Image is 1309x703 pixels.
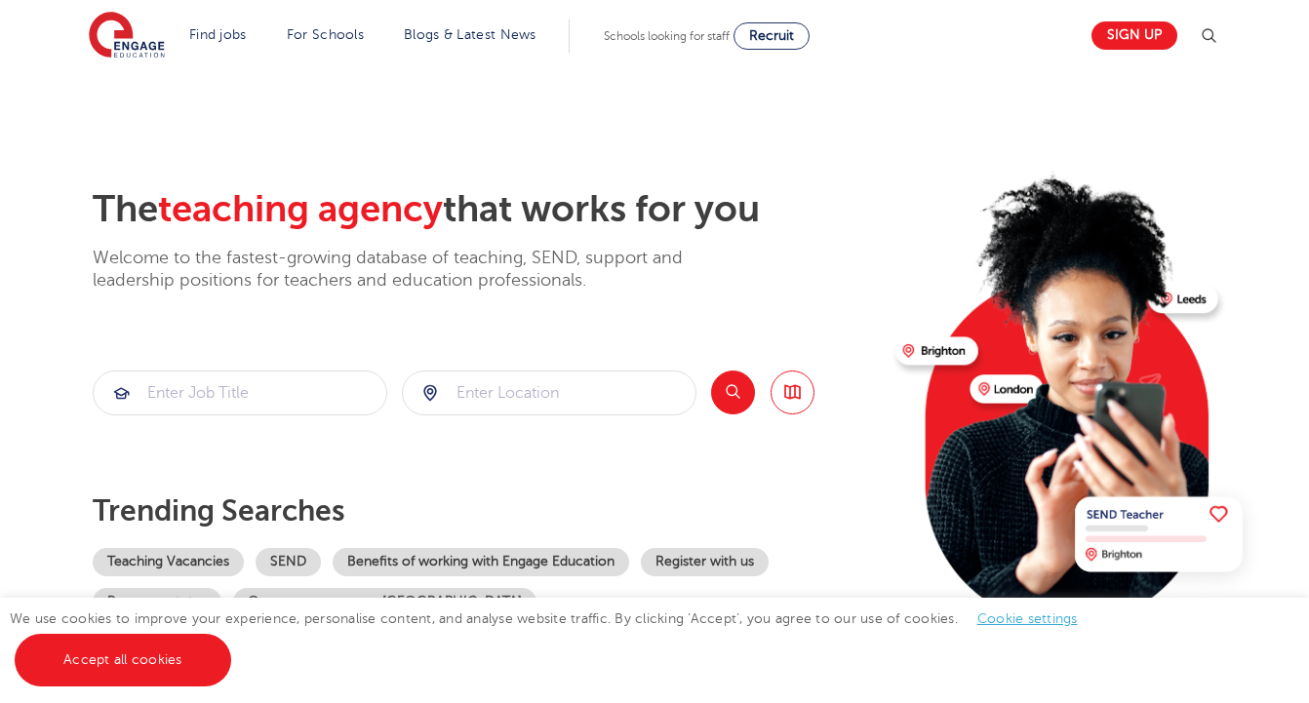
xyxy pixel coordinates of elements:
[256,548,321,576] a: SEND
[287,27,364,42] a: For Schools
[189,27,247,42] a: Find jobs
[10,611,1097,667] span: We use cookies to improve your experience, personalise content, and analyse website traffic. By c...
[641,548,769,576] a: Register with us
[93,187,880,232] h2: The that works for you
[711,371,755,414] button: Search
[158,188,443,230] span: teaching agency
[1091,21,1177,50] a: Sign up
[402,371,696,415] div: Submit
[93,588,221,616] a: Become a tutor
[403,371,695,414] input: Submit
[15,634,231,686] a: Accept all cookies
[93,371,387,415] div: Submit
[977,611,1078,626] a: Cookie settings
[404,27,536,42] a: Blogs & Latest News
[89,12,165,60] img: Engage Education
[94,371,386,414] input: Submit
[93,493,880,528] p: Trending searches
[734,22,810,50] a: Recruit
[333,548,629,576] a: Benefits of working with Engage Education
[604,29,730,43] span: Schools looking for staff
[233,588,536,616] a: Our coverage across [GEOGRAPHIC_DATA]
[93,247,736,293] p: Welcome to the fastest-growing database of teaching, SEND, support and leadership positions for t...
[93,548,244,576] a: Teaching Vacancies
[749,28,794,43] span: Recruit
